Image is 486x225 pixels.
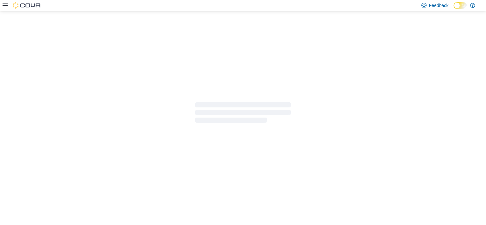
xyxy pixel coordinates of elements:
[13,2,41,9] img: Cova
[454,2,467,9] input: Dark Mode
[195,104,291,124] span: Loading
[429,2,448,9] span: Feedback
